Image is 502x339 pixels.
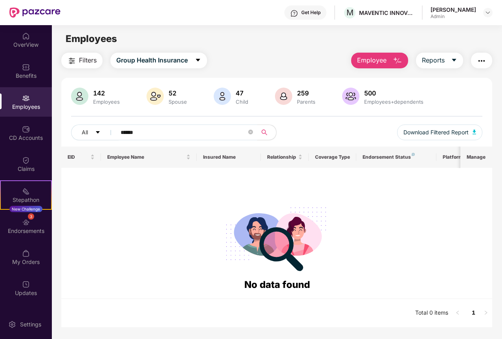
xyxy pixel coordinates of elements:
[22,249,30,257] img: svg+xml;base64,PHN2ZyBpZD0iTXlfT3JkZXJzIiBkYXRhLW5hbWU9Ik15IE9yZGVycyIgeG1sbnM9Imh0dHA6Ly93d3cudz...
[9,7,60,18] img: New Pazcare Logo
[363,99,425,105] div: Employees+dependents
[477,56,486,66] img: svg+xml;base64,PHN2ZyB4bWxucz0iaHR0cDovL3d3dy53My5vcmcvMjAwMC9zdmciIHdpZHRoPSIyNCIgaGVpZ2h0PSIyNC...
[22,125,30,133] img: svg+xml;base64,PHN2ZyBpZD0iQ0RfQWNjb3VudHMiIGRhdGEtbmFtZT0iQ0QgQWNjb3VudHMiIHhtbG5zPSJodHRwOi8vd3...
[116,55,188,65] span: Group Health Insurance
[248,130,253,134] span: close-circle
[342,88,359,105] img: svg+xml;base64,PHN2ZyB4bWxucz0iaHR0cDovL3d3dy53My5vcmcvMjAwMC9zdmciIHhtbG5zOnhsaW5rPSJodHRwOi8vd3...
[484,310,488,315] span: right
[66,33,117,44] span: Employees
[82,128,88,137] span: All
[92,99,121,105] div: Employees
[295,89,317,97] div: 259
[68,154,89,160] span: EID
[443,154,486,160] div: Platform Status
[22,187,30,195] img: svg+xml;base64,PHN2ZyB4bWxucz0iaHR0cDovL3d3dy53My5vcmcvMjAwMC9zdmciIHdpZHRoPSIyMSIgaGVpZ2h0PSIyMC...
[28,213,34,220] div: 3
[244,279,310,290] span: No data found
[257,129,272,136] span: search
[415,307,448,319] li: Total 0 items
[61,147,101,168] th: EID
[467,307,480,319] li: 1
[357,55,387,65] span: Employee
[275,88,292,105] img: svg+xml;base64,PHN2ZyB4bWxucz0iaHR0cDovL3d3dy53My5vcmcvMjAwMC9zdmciIHhtbG5zOnhsaW5rPSJodHRwOi8vd3...
[167,89,189,97] div: 52
[147,88,164,105] img: svg+xml;base64,PHN2ZyB4bWxucz0iaHR0cDovL3d3dy53My5vcmcvMjAwMC9zdmciIHhtbG5zOnhsaW5rPSJodHRwOi8vd3...
[393,56,402,66] img: svg+xml;base64,PHN2ZyB4bWxucz0iaHR0cDovL3d3dy53My5vcmcvMjAwMC9zdmciIHhtbG5zOnhsaW5rPSJodHRwOi8vd3...
[295,99,317,105] div: Parents
[301,9,321,16] div: Get Help
[1,196,51,204] div: Stepathon
[451,307,464,319] button: left
[351,53,408,68] button: Employee
[248,129,253,136] span: close-circle
[214,88,231,105] img: svg+xml;base64,PHN2ZyB4bWxucz0iaHR0cDovL3d3dy53My5vcmcvMjAwMC9zdmciIHhtbG5zOnhsaW5rPSJodHRwOi8vd3...
[101,147,197,168] th: Employee Name
[455,310,460,315] span: left
[95,130,101,136] span: caret-down
[22,94,30,102] img: svg+xml;base64,PHN2ZyBpZD0iRW1wbG95ZWVzIiB4bWxucz0iaHR0cDovL3d3dy53My5vcmcvMjAwMC9zdmciIHdpZHRoPS...
[107,154,185,160] span: Employee Name
[309,147,357,168] th: Coverage Type
[22,156,30,164] img: svg+xml;base64,PHN2ZyBpZD0iQ2xhaW0iIHhtbG5zPSJodHRwOi8vd3d3LnczLm9yZy8yMDAwL3N2ZyIgd2lkdGg9IjIwIi...
[412,153,415,156] img: svg+xml;base64,PHN2ZyB4bWxucz0iaHR0cDovL3d3dy53My5vcmcvMjAwMC9zdmciIHdpZHRoPSI4IiBoZWlnaHQ9IjgiIH...
[397,125,483,140] button: Download Filtered Report
[22,32,30,40] img: svg+xml;base64,PHN2ZyBpZD0iSG9tZSIgeG1sbnM9Imh0dHA6Ly93d3cudzMub3JnLzIwMDAvc3ZnIiB3aWR0aD0iMjAiIG...
[431,13,476,20] div: Admin
[359,9,414,16] div: MAVENTIC INNOVATIVE SOLUTIONS PRIVATE LIMITED
[346,8,354,17] span: M
[480,307,492,319] button: right
[234,89,250,97] div: 47
[467,307,480,319] a: 1
[71,125,119,140] button: Allcaret-down
[290,9,298,17] img: svg+xml;base64,PHN2ZyBpZD0iSGVscC0zMngzMiIgeG1sbnM9Imh0dHA6Ly93d3cudzMub3JnLzIwMDAvc3ZnIiB3aWR0aD...
[110,53,207,68] button: Group Health Insurancecaret-down
[363,154,430,160] div: Endorsement Status
[92,89,121,97] div: 142
[71,88,88,105] img: svg+xml;base64,PHN2ZyB4bWxucz0iaHR0cDovL3d3dy53My5vcmcvMjAwMC9zdmciIHhtbG5zOnhsaW5rPSJodHRwOi8vd3...
[416,53,463,68] button: Reportscaret-down
[473,130,476,134] img: svg+xml;base64,PHN2ZyB4bWxucz0iaHR0cDovL3d3dy53My5vcmcvMjAwMC9zdmciIHhtbG5zOnhsaW5rPSJodHRwOi8vd3...
[267,154,297,160] span: Relationship
[485,9,491,16] img: svg+xml;base64,PHN2ZyBpZD0iRHJvcGRvd24tMzJ4MzIiIHhtbG5zPSJodHRwOi8vd3d3LnczLm9yZy8yMDAwL3N2ZyIgd2...
[451,307,464,319] li: Previous Page
[22,280,30,288] img: svg+xml;base64,PHN2ZyBpZD0iVXBkYXRlZCIgeG1sbnM9Imh0dHA6Ly93d3cudzMub3JnLzIwMDAvc3ZnIiB3aWR0aD0iMj...
[79,55,97,65] span: Filters
[480,307,492,319] li: Next Page
[167,99,189,105] div: Spouse
[18,321,44,328] div: Settings
[67,56,77,66] img: svg+xml;base64,PHN2ZyB4bWxucz0iaHR0cDovL3d3dy53My5vcmcvMjAwMC9zdmciIHdpZHRoPSIyNCIgaGVpZ2h0PSIyNC...
[22,218,30,226] img: svg+xml;base64,PHN2ZyBpZD0iRW5kb3JzZW1lbnRzIiB4bWxucz0iaHR0cDovL3d3dy53My5vcmcvMjAwMC9zdmciIHdpZH...
[257,125,277,140] button: search
[460,147,492,168] th: Manage
[431,6,476,13] div: [PERSON_NAME]
[8,321,16,328] img: svg+xml;base64,PHN2ZyBpZD0iU2V0dGluZy0yMHgyMCIgeG1sbnM9Imh0dHA6Ly93d3cudzMub3JnLzIwMDAvc3ZnIiB3aW...
[234,99,250,105] div: Child
[451,57,457,64] span: caret-down
[195,57,201,64] span: caret-down
[422,55,445,65] span: Reports
[363,89,425,97] div: 500
[261,147,309,168] th: Relationship
[220,198,333,277] img: svg+xml;base64,PHN2ZyB4bWxucz0iaHR0cDovL3d3dy53My5vcmcvMjAwMC9zdmciIHdpZHRoPSIyODgiIGhlaWdodD0iMj...
[197,147,261,168] th: Insured Name
[22,63,30,71] img: svg+xml;base64,PHN2ZyBpZD0iQmVuZWZpdHMiIHhtbG5zPSJodHRwOi8vd3d3LnczLm9yZy8yMDAwL3N2ZyIgd2lkdGg9Ij...
[61,53,103,68] button: Filters
[403,128,469,137] span: Download Filtered Report
[9,206,42,212] div: New Challenge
